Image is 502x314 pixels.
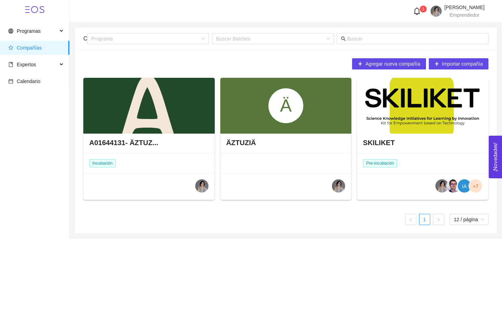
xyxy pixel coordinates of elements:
[83,29,87,48] div: Compañías
[365,60,420,68] span: Agregar nueva compañía
[462,179,466,193] span: IA
[447,179,460,193] img: 1739305834358-J_Sanabria-Z_Rec002.jpg
[17,62,36,67] span: Expertos
[409,218,413,222] span: left
[405,214,416,225] li: Página anterior
[8,29,13,33] span: global
[429,58,489,69] button: plusImportar compañía
[8,79,13,84] span: calendar
[352,58,426,69] button: plusAgregar nueva compañía
[436,218,441,222] span: right
[226,138,256,148] h4: ÄZTUZIÄ
[442,60,483,68] span: Importar compañía
[363,138,395,148] h4: SKILIKET
[332,179,345,193] img: 1742863159458-foto%20professionale%205%20Alondra%20.jpeg
[195,179,208,193] img: 1742863159458-foto%20professionale%205%20Alondra%20.jpeg
[268,88,303,123] div: Ä
[347,35,484,43] input: Buscar
[489,136,502,178] button: Open Feedback Widget
[8,45,13,50] span: star
[8,62,13,67] span: book
[422,7,425,12] span: 1
[434,61,439,67] span: plus
[435,179,449,193] img: 1742863159458-foto%20professionale%205%20Alondra%20.jpeg
[431,6,442,17] img: 1742863159458-foto%20professionale%205%20Alondra%20.jpeg
[433,214,444,225] button: right
[433,214,444,225] li: Página siguiente
[17,78,40,84] span: Calendario
[450,214,488,225] div: tamaño de página
[341,36,346,41] span: search
[444,5,485,10] span: [PERSON_NAME]
[363,159,397,167] span: Pre-incubación
[405,214,416,225] button: left
[17,45,42,51] span: Compañías
[473,179,478,193] span: +7
[89,138,158,148] h4: A01644131- ÄZTUZ...
[450,12,479,18] span: Emprendedor
[358,61,363,67] span: plus
[413,7,421,15] span: bell
[419,214,430,225] a: 1
[454,214,484,225] span: 12 / página
[89,159,116,167] span: Incubación
[17,28,40,34] span: Programas
[420,6,427,13] sup: 1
